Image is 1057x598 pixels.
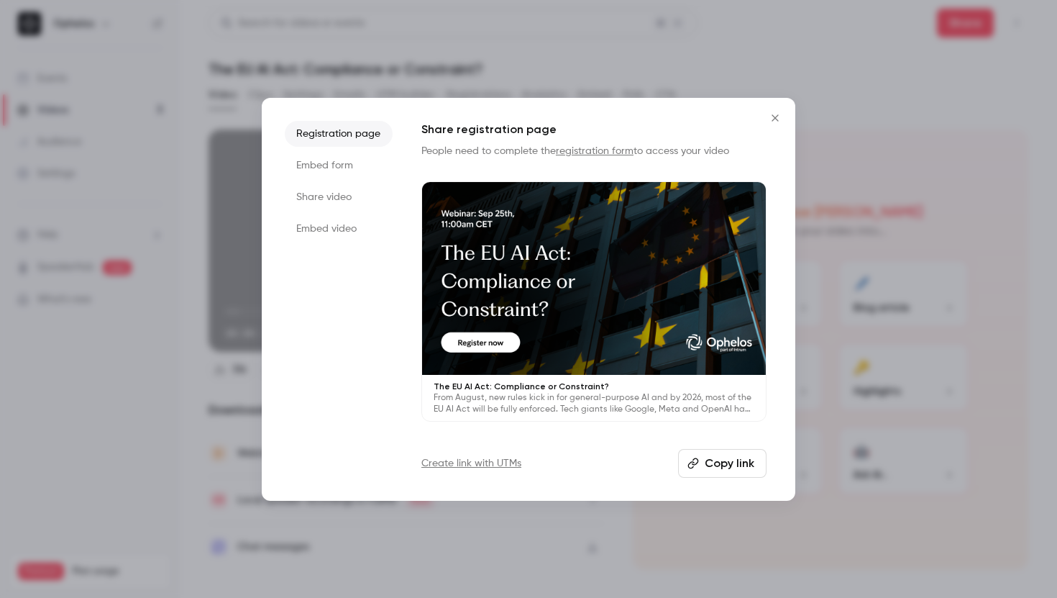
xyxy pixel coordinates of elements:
[434,392,754,415] p: From August, new rules kick in for general-purpose AI and by 2026, most of the EU AI Act will be ...
[556,146,633,156] a: registration form
[434,381,754,392] p: The EU AI Act: Compliance or Constraint?
[285,121,393,147] li: Registration page
[285,153,393,178] li: Embed form
[761,104,790,132] button: Close
[678,449,767,478] button: Copy link
[421,121,767,138] h1: Share registration page
[285,216,393,242] li: Embed video
[285,184,393,210] li: Share video
[421,456,521,471] a: Create link with UTMs
[421,181,767,422] a: The EU AI Act: Compliance or Constraint?From August, new rules kick in for general-purpose AI and...
[421,144,767,158] p: People need to complete the to access your video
